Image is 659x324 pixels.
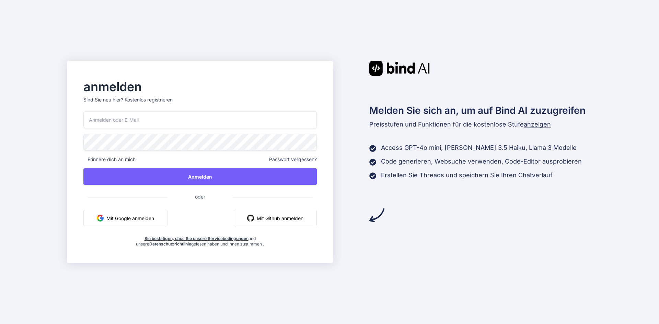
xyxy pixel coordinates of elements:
[269,156,317,162] font: Passwort vergessen?
[83,97,123,103] font: Sind Sie neu hier?
[83,168,317,185] button: Anmelden
[247,215,254,221] img: github
[195,194,205,200] font: oder
[83,111,317,128] input: Anmelden oder E-Mail
[369,105,586,116] font: Melden Sie sich an, um auf Bind AI zuzugreifen
[369,207,384,223] img: Pfeil
[83,79,142,94] font: anmelden
[188,174,212,180] font: Anmelden
[369,61,430,76] img: Bind AI-Logo
[144,236,248,241] a: Sie bestätigen, dass Sie unsere Servicebedingungen
[97,215,104,221] img: Google
[234,210,317,226] button: Mit Github anmelden
[524,121,551,128] font: anzeigen
[381,158,582,165] font: Code generieren, Websuche verwenden, Code-Editor ausprobieren
[149,241,191,247] a: Datenschutzrichtlinie
[136,236,256,247] font: und unsere
[369,121,524,128] font: Preisstufen und Funktionen für die kostenlose Stufe
[257,215,303,221] font: Mit Github anmelden
[381,171,553,179] font: Erstellen Sie Threads und speichern Sie Ihren Chatverlauf
[191,241,264,247] font: gelesen haben und ihnen zustimmen .
[83,210,167,226] button: Mit Google anmelden
[381,144,577,151] font: Access GPT-4o mini, [PERSON_NAME] 3.5 Haiku, Llama 3 Modelle
[106,215,154,221] font: Mit Google anmelden
[125,97,173,103] font: Kostenlos registrieren
[88,156,136,162] font: Erinnere dich an mich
